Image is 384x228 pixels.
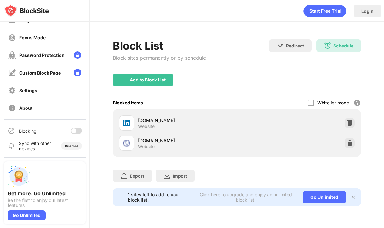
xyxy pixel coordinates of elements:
div: Website [138,124,155,129]
div: Settings [19,88,37,93]
img: about-off.svg [8,104,16,112]
div: Block List [113,39,206,52]
div: Get more. Go Unlimited [8,190,82,197]
div: Disabled [65,144,78,148]
div: Be the first to enjoy our latest features [8,198,82,208]
div: Insights [19,17,37,23]
img: password-protection-off.svg [8,51,16,59]
img: lock-menu.svg [74,69,81,76]
img: lock-menu.svg [74,51,81,59]
div: Go Unlimited [303,191,346,203]
div: Blocked Items [113,100,143,105]
img: focus-off.svg [8,34,16,42]
div: [DOMAIN_NAME] [138,117,237,124]
img: blocking-icon.svg [8,127,15,135]
div: Export [130,173,144,179]
img: logo-blocksite.svg [4,4,49,17]
div: Login [361,8,374,14]
div: Import [173,173,187,179]
img: push-unlimited.svg [8,165,30,188]
div: Focus Mode [19,35,46,40]
div: animation [303,5,346,17]
img: sync-icon.svg [8,142,15,150]
img: x-button.svg [351,195,356,200]
div: Block sites permanently or by schedule [113,55,206,61]
div: Custom Block Page [19,70,61,75]
div: Password Protection [19,53,65,58]
div: Blocking [19,128,37,134]
img: favicons [123,139,130,147]
img: settings-off.svg [8,86,16,94]
div: Redirect [286,43,304,48]
div: Go Unlimited [8,210,46,220]
img: favicons [123,119,130,127]
div: Add to Block List [130,77,166,82]
img: customize-block-page-off.svg [8,69,16,77]
div: [DOMAIN_NAME] [138,137,237,144]
div: About [19,105,32,111]
div: 1 sites left to add to your block list. [128,192,192,203]
div: Whitelist mode [317,100,349,105]
div: Sync with other devices [19,141,51,151]
div: Schedule [333,43,353,48]
div: Click here to upgrade and enjoy an unlimited block list. [196,192,295,203]
div: Website [138,144,155,149]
